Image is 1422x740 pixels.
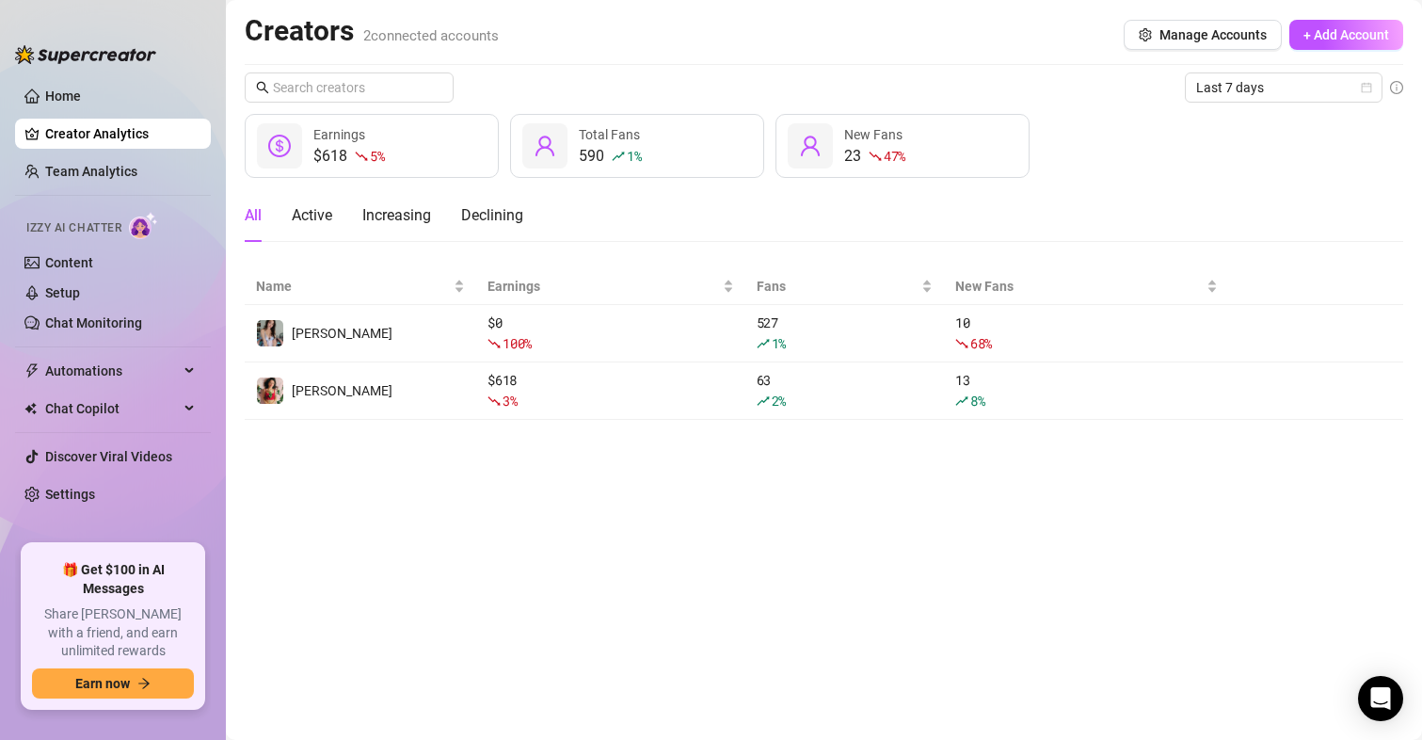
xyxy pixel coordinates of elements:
[245,13,499,49] h2: Creators
[757,313,933,354] div: 527
[944,268,1229,305] th: New Fans
[256,276,450,297] span: Name
[579,145,641,168] div: 590
[1196,73,1371,102] span: Last 7 days
[1358,676,1403,721] div: Open Intercom Messenger
[955,313,1218,354] div: 10
[461,204,523,227] div: Declining
[45,356,179,386] span: Automations
[32,605,194,661] span: Share [PERSON_NAME] with a friend, and earn unlimited rewards
[129,212,158,239] img: AI Chatter
[844,127,903,142] span: New Fans
[1159,27,1267,42] span: Manage Accounts
[1289,20,1403,50] button: + Add Account
[503,334,532,352] span: 100 %
[363,27,499,44] span: 2 connected accounts
[45,285,80,300] a: Setup
[757,370,933,411] div: 63
[955,276,1203,297] span: New Fans
[772,392,786,410] span: 2 %
[45,164,137,179] a: Team Analytics
[1124,20,1282,50] button: Manage Accounts
[869,150,882,163] span: fall
[15,45,156,64] img: logo-BBDzfeDw.svg
[362,204,431,227] div: Increasing
[772,334,786,352] span: 1 %
[579,127,640,142] span: Total Fans
[757,276,918,297] span: Fans
[1390,81,1403,94] span: info-circle
[24,363,40,378] span: thunderbolt
[487,394,501,408] span: fall
[45,255,93,270] a: Content
[75,676,130,691] span: Earn now
[970,392,984,410] span: 8 %
[612,150,625,163] span: rise
[45,88,81,104] a: Home
[45,315,142,330] a: Chat Monitoring
[1139,28,1152,41] span: setting
[32,668,194,699] button: Earn nowarrow-right
[487,276,719,297] span: Earnings
[355,150,368,163] span: fall
[1361,82,1372,93] span: calendar
[257,320,283,346] img: Maki
[273,77,427,98] input: Search creators
[955,394,968,408] span: rise
[32,561,194,598] span: 🎁 Get $100 in AI Messages
[313,127,365,142] span: Earnings
[24,402,37,415] img: Chat Copilot
[970,334,992,352] span: 68 %
[26,219,121,237] span: Izzy AI Chatter
[370,147,384,165] span: 5 %
[256,81,269,94] span: search
[45,394,179,424] span: Chat Copilot
[757,394,770,408] span: rise
[1303,27,1389,42] span: + Add Account
[245,268,476,305] th: Name
[313,145,384,168] div: $618
[137,677,151,690] span: arrow-right
[257,378,283,404] img: maki
[799,135,822,157] span: user
[292,383,392,398] span: [PERSON_NAME]
[292,204,332,227] div: Active
[45,449,172,464] a: Discover Viral Videos
[487,313,734,354] div: $ 0
[45,487,95,502] a: Settings
[955,370,1218,411] div: 13
[292,326,392,341] span: [PERSON_NAME]
[476,268,745,305] th: Earnings
[487,370,734,411] div: $ 618
[844,145,905,168] div: 23
[757,337,770,350] span: rise
[955,337,968,350] span: fall
[503,392,517,410] span: 3 %
[45,119,196,149] a: Creator Analytics
[627,147,641,165] span: 1 %
[245,204,262,227] div: All
[268,135,291,157] span: dollar-circle
[884,147,905,165] span: 47 %
[534,135,556,157] span: user
[487,337,501,350] span: fall
[745,268,944,305] th: Fans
